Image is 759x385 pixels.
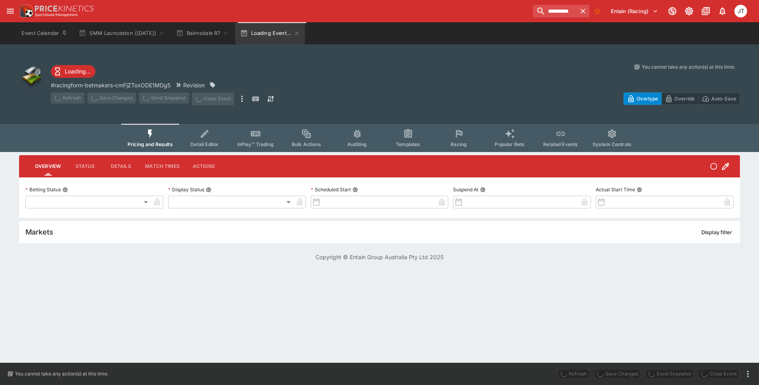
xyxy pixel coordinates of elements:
[543,141,578,147] span: Related Events
[396,141,420,147] span: Templates
[65,67,91,75] p: Loading...
[715,4,730,18] button: Notifications
[623,92,740,105] div: Start From
[292,141,321,147] span: Bulk Actions
[17,22,72,44] button: Event Calendar
[183,81,205,89] p: Revision
[35,6,94,12] img: PriceKinetics
[682,4,696,18] button: Toggle light/dark mode
[637,187,642,192] button: Actual Start Time
[103,157,139,176] button: Details
[311,186,351,193] p: Scheduled Start
[661,92,698,105] button: Override
[495,141,525,147] span: Popular Bets
[637,94,658,103] p: Overtype
[74,22,170,44] button: SMM Launceston ([DATE])
[711,94,736,103] p: Auto-Save
[25,186,61,193] p: Betting Status
[674,94,695,103] p: Override
[743,369,753,379] button: more
[29,157,67,176] button: Overview
[352,187,358,192] button: Scheduled Start
[606,5,663,17] button: Select Tenant
[168,186,204,193] p: Display Status
[25,227,53,237] h5: Markets
[698,92,740,105] button: Auto-Save
[533,5,577,17] input: search
[171,22,234,44] button: Bairnsdale R7
[206,187,211,192] button: Display Status
[128,141,173,147] span: Pricing and Results
[139,157,186,176] button: Match Times
[3,4,17,18] button: open drawer
[186,157,222,176] button: Actions
[15,370,108,377] p: You cannot take any action(s) at this time.
[451,141,467,147] span: Racing
[237,92,247,105] button: more
[480,187,486,192] button: Suspend At
[453,186,478,193] p: Suspend At
[734,5,747,17] div: Josh Tanner
[19,64,45,89] img: other.png
[642,64,735,71] p: You cannot take any action(s) at this time.
[51,81,170,89] p: Copy To Clipboard
[732,2,749,20] button: Josh Tanner
[623,92,662,105] button: Overtype
[190,141,219,147] span: Detail Editor
[17,3,33,19] img: PriceKinetics Logo
[62,187,68,192] button: Betting Status
[592,141,631,147] span: System Controls
[699,4,713,18] button: Documentation
[665,4,680,18] button: Connected to PK
[67,157,103,176] button: Status
[591,5,604,17] button: No Bookmarks
[121,124,638,152] div: Event type filters
[596,186,635,193] p: Actual Start Time
[35,13,78,17] img: Sportsbook Management
[697,226,737,239] button: Display filter
[237,141,274,147] span: InPlay™ Trading
[347,141,367,147] span: Auditing
[235,22,305,44] button: Loading Event...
